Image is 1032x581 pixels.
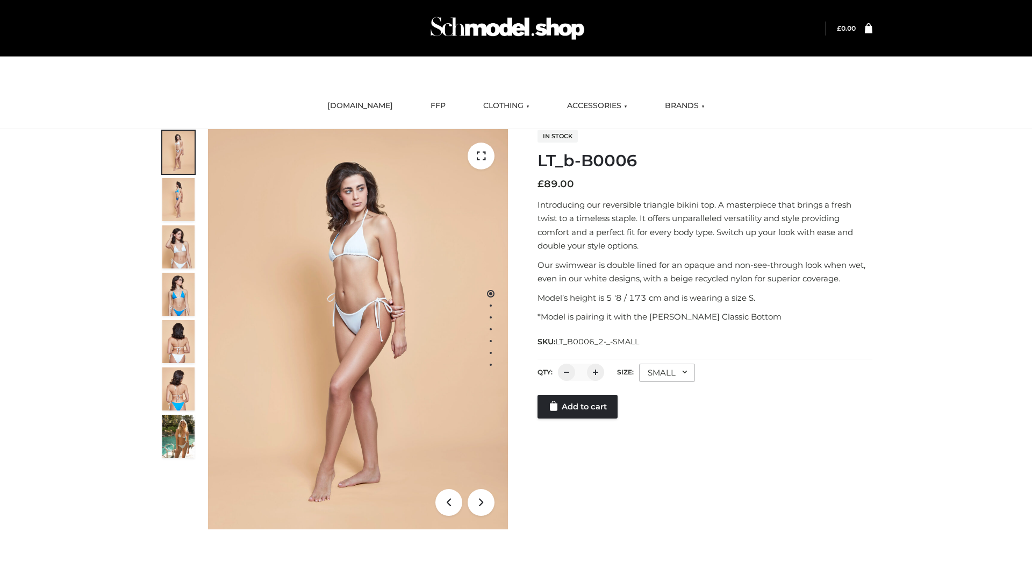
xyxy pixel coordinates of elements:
bdi: 89.00 [537,178,574,190]
span: LT_B0006_2-_-SMALL [555,337,639,346]
span: £ [537,178,544,190]
img: ArielClassicBikiniTop_CloudNine_AzureSky_OW114ECO_1-scaled.jpg [162,131,195,174]
img: ArielClassicBikiniTop_CloudNine_AzureSky_OW114ECO_4-scaled.jpg [162,273,195,316]
img: ArielClassicBikiniTop_CloudNine_AzureSky_OW114ECO_7-scaled.jpg [162,320,195,363]
a: CLOTHING [475,94,537,118]
a: FFP [422,94,454,118]
img: ArielClassicBikiniTop_CloudNine_AzureSky_OW114ECO_2-scaled.jpg [162,178,195,221]
a: [DOMAIN_NAME] [319,94,401,118]
span: £ [837,24,841,32]
p: Our swimwear is double lined for an opaque and non-see-through look when wet, even in our white d... [537,258,872,286]
span: SKU: [537,335,640,348]
a: £0.00 [837,24,856,32]
p: Model’s height is 5 ‘8 / 173 cm and is wearing a size S. [537,291,872,305]
label: QTY: [537,368,553,376]
p: *Model is pairing it with the [PERSON_NAME] Classic Bottom [537,310,872,324]
span: In stock [537,130,578,143]
img: ArielClassicBikiniTop_CloudNine_AzureSky_OW114ECO_8-scaled.jpg [162,367,195,410]
p: Introducing our reversible triangle bikini top. A masterpiece that brings a fresh twist to a time... [537,198,872,253]
img: ArielClassicBikiniTop_CloudNine_AzureSky_OW114ECO_3-scaled.jpg [162,225,195,268]
a: ACCESSORIES [559,94,635,118]
a: BRANDS [657,94,713,118]
a: Add to cart [537,395,618,419]
img: Arieltop_CloudNine_AzureSky2.jpg [162,415,195,458]
label: Size: [617,368,634,376]
bdi: 0.00 [837,24,856,32]
img: ArielClassicBikiniTop_CloudNine_AzureSky_OW114ECO_1 [208,129,508,529]
h1: LT_b-B0006 [537,151,872,171]
img: Schmodel Admin 964 [427,7,588,49]
div: SMALL [639,364,695,382]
